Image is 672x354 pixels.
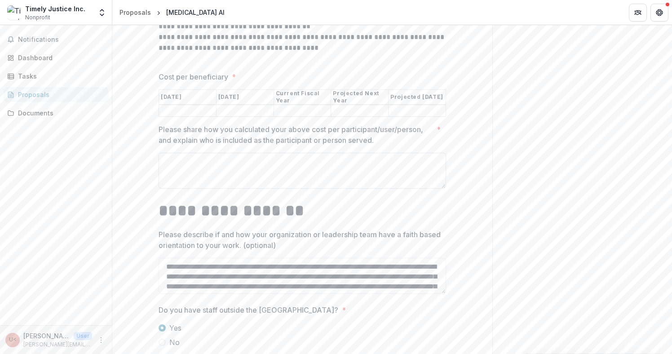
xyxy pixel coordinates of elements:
[25,4,85,13] div: Timely Justice Inc.
[119,8,151,17] div: Proposals
[9,337,17,343] div: Utkarsh Saxena <utkarsh@adalat.ai>
[216,89,274,105] th: [DATE]
[74,332,92,340] p: User
[159,89,217,105] th: [DATE]
[23,331,70,341] p: [PERSON_NAME] <[PERSON_NAME][EMAIL_ADDRESS][MEDICAL_DATA]>
[116,6,228,19] nav: breadcrumb
[23,341,92,349] p: [PERSON_NAME][EMAIL_ADDRESS][MEDICAL_DATA]
[18,71,101,81] div: Tasks
[96,4,108,22] button: Open entity switcher
[18,53,101,62] div: Dashboard
[4,69,108,84] a: Tasks
[159,124,433,146] p: Please share how you calculated your above cost per participant/user/person, and explain who is i...
[96,335,106,345] button: More
[4,50,108,65] a: Dashboard
[4,87,108,102] a: Proposals
[116,6,155,19] a: Proposals
[18,36,105,44] span: Notifications
[159,71,228,82] p: Cost per beneficiary
[4,32,108,47] button: Notifications
[169,323,181,333] span: Yes
[629,4,647,22] button: Partners
[18,108,101,118] div: Documents
[159,229,441,251] p: Please describe if and how your organization or leadership team have a faith based orientation to...
[650,4,668,22] button: Get Help
[331,89,389,105] th: Projected Next Year
[25,13,50,22] span: Nonprofit
[7,5,22,20] img: Timely Justice Inc.
[166,8,225,17] div: [MEDICAL_DATA] AI
[4,106,108,120] a: Documents
[274,89,331,105] th: Current Fiscal Year
[169,337,180,348] span: No
[389,89,446,105] th: Projected [DATE]
[18,90,101,99] div: Proposals
[159,305,338,315] p: Do you have staff outside the [GEOGRAPHIC_DATA]?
